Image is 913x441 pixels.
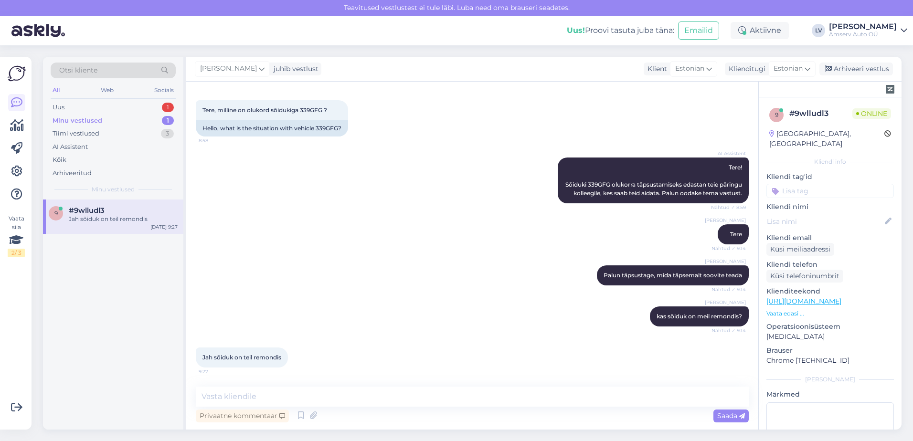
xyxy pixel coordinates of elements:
div: Arhiveeritud [53,168,92,178]
div: [GEOGRAPHIC_DATA], [GEOGRAPHIC_DATA] [769,129,884,149]
div: Hello, what is the situation with vehicle 339GFG? [196,120,348,136]
div: [DATE] 9:27 [150,223,178,231]
input: Lisa nimi [767,216,883,227]
a: [URL][DOMAIN_NAME] [766,297,841,305]
span: 8:58 [199,137,234,144]
div: Tiimi vestlused [53,129,99,138]
div: Aktiivne [731,22,789,39]
input: Lisa tag [766,184,894,198]
div: Küsi meiliaadressi [766,243,834,256]
a: [PERSON_NAME]Amserv Auto OÜ [829,23,907,38]
span: Jah sõiduk on teil remondis [202,354,281,361]
span: Minu vestlused [92,185,135,194]
div: juhib vestlust [270,64,318,74]
p: Kliendi tag'id [766,172,894,182]
span: Tere [730,231,742,238]
p: Chrome [TECHNICAL_ID] [766,356,894,366]
span: Nähtud ✓ 9:14 [710,245,746,252]
span: Estonian [675,63,704,74]
div: 1 [162,116,174,126]
span: [PERSON_NAME] [705,258,746,265]
div: Uus [53,103,64,112]
div: [PERSON_NAME] [829,23,897,31]
span: #9wlludl3 [69,206,105,215]
p: Vaata edasi ... [766,309,894,318]
p: Operatsioonisüsteem [766,322,894,332]
div: Küsi telefoninumbrit [766,270,843,283]
div: 3 [161,129,174,138]
div: Minu vestlused [53,116,102,126]
p: Märkmed [766,389,894,399]
span: 9 [775,111,778,118]
span: Palun täpsustage, mida täpsemalt soovite teada [604,272,742,279]
div: All [51,84,62,96]
p: Brauser [766,346,894,356]
span: 9 [54,210,58,217]
div: [PERSON_NAME] [766,375,894,384]
span: Estonian [774,63,803,74]
p: [MEDICAL_DATA] [766,332,894,342]
span: [PERSON_NAME] [705,299,746,306]
div: Socials [152,84,176,96]
div: Vaata siia [8,214,25,257]
span: [PERSON_NAME] [200,63,257,74]
div: Proovi tasuta juba täna: [567,25,674,36]
div: Klienditugi [725,64,765,74]
div: 2 / 3 [8,249,25,257]
p: Kliendi nimi [766,202,894,212]
div: Web [99,84,116,96]
span: Tere, milline on olukord sõidukiga 339GFG ? [202,106,327,114]
div: AI Assistent [53,142,88,152]
p: Klienditeekond [766,286,894,296]
div: Klient [644,64,667,74]
span: Otsi kliente [59,65,97,75]
div: 1 [162,103,174,112]
span: [PERSON_NAME] [705,217,746,224]
div: Privaatne kommentaar [196,409,289,422]
button: Emailid [678,21,719,40]
div: Kliendi info [766,157,894,166]
img: zendesk [886,85,894,94]
span: 9:27 [199,368,234,375]
span: AI Assistent [710,150,746,157]
div: Amserv Auto OÜ [829,31,897,38]
span: Saada [717,411,745,420]
div: Arhiveeri vestlus [819,63,893,75]
p: Kliendi telefon [766,260,894,270]
div: Kõik [53,155,66,165]
p: Kliendi email [766,233,894,243]
span: Nähtud ✓ 9:14 [710,327,746,334]
img: Askly Logo [8,64,26,83]
div: LV [812,24,825,37]
div: Jah sõiduk on teil remondis [69,215,178,223]
span: Nähtud ✓ 9:14 [710,286,746,293]
span: kas sõiduk on meil remondis? [657,313,742,320]
div: # 9wlludl3 [789,108,852,119]
span: Online [852,108,891,119]
span: Nähtud ✓ 8:59 [710,204,746,211]
b: Uus! [567,26,585,35]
